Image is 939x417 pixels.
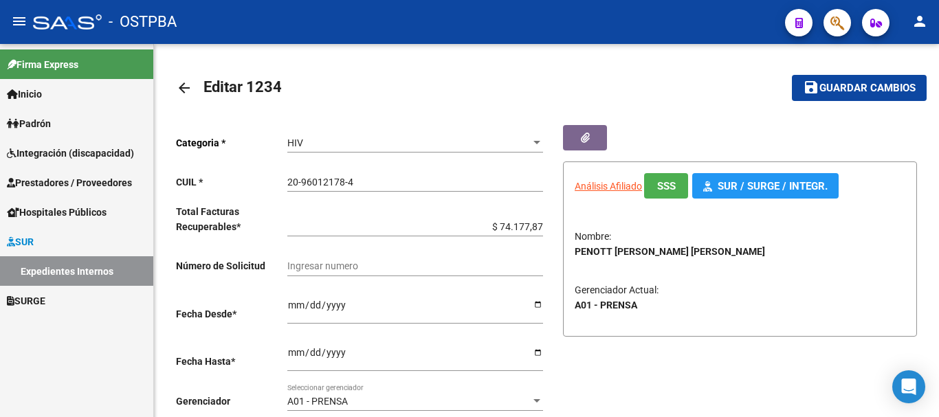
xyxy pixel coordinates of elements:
p: Categoria * [176,135,287,150]
span: Firma Express [7,57,78,72]
p: Fecha Desde [176,306,287,322]
span: Guardar cambios [819,82,916,95]
mat-icon: save [803,79,819,95]
p: Nombre: [575,229,905,274]
button: SUR / SURGE / INTEGR. [692,173,839,199]
button: SSS [644,173,688,199]
span: SURGE [7,293,45,308]
span: Editar 1234 [203,78,282,95]
mat-icon: arrow_back [176,80,192,96]
span: SUR / SURGE / INTEGR. [718,180,828,192]
span: A01 - PRENSA [287,396,348,407]
span: Análisis Afiliado [575,181,642,192]
p: Fecha Hasta [176,354,287,369]
span: Integración (discapacidad) [7,146,134,161]
div: Open Intercom Messenger [892,370,925,403]
span: HIV [287,137,303,148]
strong: A01 - PRENSA [575,300,637,311]
p: Total Facturas Recuperables [176,204,287,234]
p: Gerenciador [176,394,287,409]
strong: PENOTT [PERSON_NAME] [PERSON_NAME] [575,246,765,257]
span: Inicio [7,87,42,102]
p: Número de Solicitud [176,258,287,273]
span: - OSTPBA [109,7,177,37]
mat-icon: person [912,13,928,30]
span: Prestadores / Proveedores [7,175,132,190]
span: Padrón [7,116,51,131]
span: SSS [657,180,676,192]
p: Gerenciador Actual: [575,282,905,328]
mat-icon: menu [11,13,27,30]
span: SUR [7,234,34,249]
p: CUIL * [176,174,287,190]
button: Guardar cambios [792,75,927,100]
span: Hospitales Públicos [7,205,107,220]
